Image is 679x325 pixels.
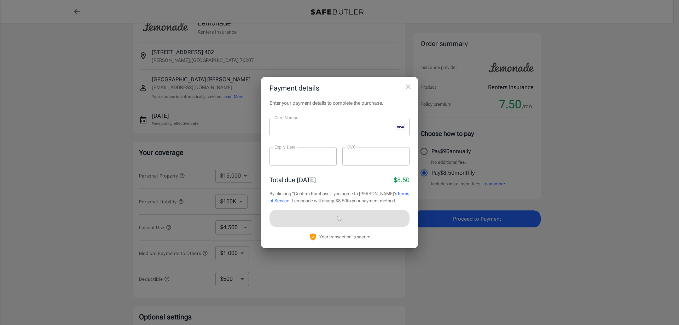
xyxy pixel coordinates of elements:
p: By clicking "Confirm Purchase," you agree to [PERSON_NAME]'s . Lemonade will charge $8.50 to your... [269,190,410,204]
p: Total due [DATE] [269,175,316,185]
iframe: Secure CVC input frame [347,153,405,160]
label: Expiry Date [274,144,296,150]
iframe: Secure expiration date input frame [274,153,332,160]
p: Your transaction is secure [319,233,370,240]
p: Enter your payment details to complete the purchase. [269,99,410,106]
iframe: Secure card number input frame [274,124,393,130]
a: Terms of Service [269,191,409,203]
svg: visa [396,124,405,130]
h2: Payment details [261,77,418,99]
p: $8.50 [394,175,410,185]
label: Card Number [274,115,300,121]
label: CVC [347,144,356,150]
